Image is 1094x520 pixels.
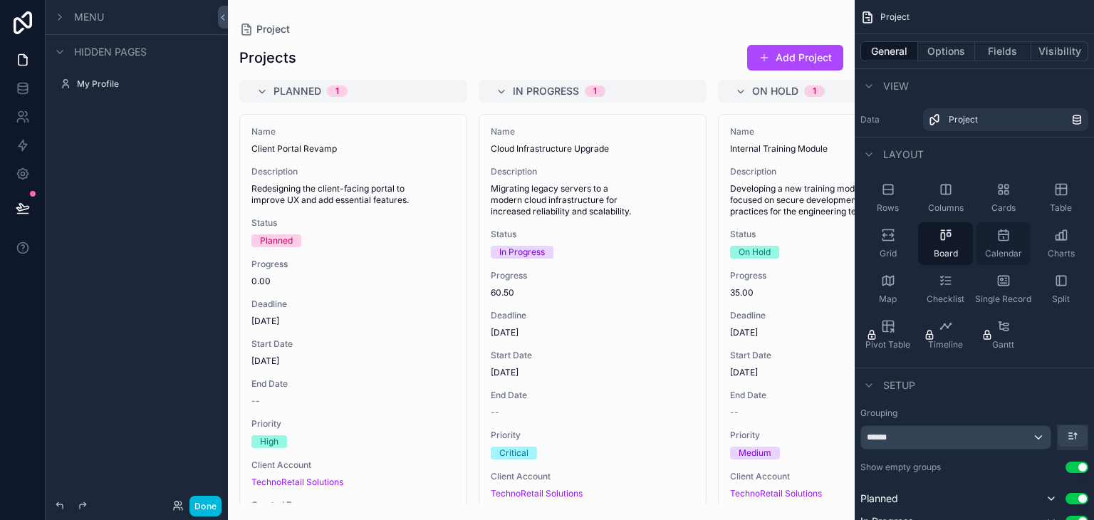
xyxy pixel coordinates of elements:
button: General [860,41,918,61]
button: Pivot Table [860,313,915,356]
span: Map [879,293,897,305]
span: Layout [883,147,924,162]
span: Pivot Table [865,339,910,350]
span: Calendar [985,248,1022,259]
span: Menu [74,10,104,24]
span: Columns [928,202,964,214]
span: Board [934,248,958,259]
span: Charts [1048,248,1075,259]
button: Board [918,222,973,265]
button: Fields [975,41,1032,61]
span: Table [1050,202,1072,214]
button: Timeline [918,313,973,356]
span: Planned [860,492,898,506]
span: Project [880,11,910,23]
label: Show empty groups [860,462,941,473]
button: Map [860,268,915,311]
span: Checklist [927,293,964,305]
button: Single Record [976,268,1031,311]
span: Split [1052,293,1070,305]
button: Table [1033,177,1088,219]
span: Single Record [975,293,1031,305]
span: Rows [877,202,899,214]
button: Grid [860,222,915,265]
span: Cards [991,202,1016,214]
button: Gantt [976,313,1031,356]
button: Visibility [1031,41,1088,61]
span: Setup [883,378,915,392]
button: Calendar [976,222,1031,265]
button: Done [189,496,222,516]
label: Data [860,114,917,125]
label: Grouping [860,407,897,419]
button: Columns [918,177,973,219]
span: Hidden pages [74,45,147,59]
label: My Profile [77,78,211,90]
button: Cards [976,177,1031,219]
span: Timeline [928,339,963,350]
button: Rows [860,177,915,219]
span: View [883,79,909,93]
button: Options [918,41,975,61]
span: Gantt [992,339,1014,350]
button: Split [1033,268,1088,311]
button: Charts [1033,222,1088,265]
span: Grid [880,248,897,259]
a: Project [923,108,1088,131]
button: Checklist [918,268,973,311]
span: Project [949,114,978,125]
